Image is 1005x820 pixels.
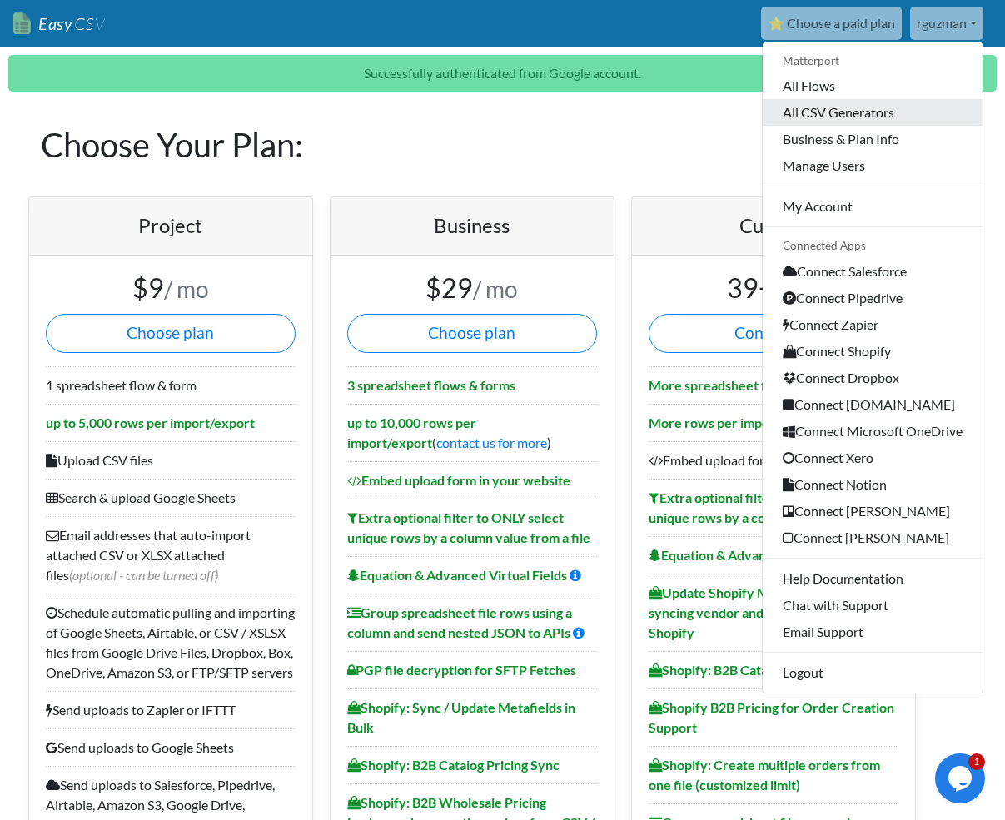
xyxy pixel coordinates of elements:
[41,100,965,190] h1: Choose Your Plan:
[46,314,296,353] button: Choose plan
[762,42,983,693] div: rguzman
[649,547,868,563] b: Equation & Advanced Virtual Fields
[763,445,983,471] a: Connect Xero
[347,404,597,461] li: ( )
[46,728,296,766] li: Send uploads to Google Sheets
[763,49,983,72] div: Matterport
[649,314,898,353] a: Contact Us
[763,619,983,645] a: Email Support
[473,275,518,303] small: / mo
[649,699,894,735] b: Shopify B2B Pricing for Order Creation Support
[763,391,983,418] a: Connect [DOMAIN_NAME]
[763,126,983,152] a: Business & Plan Info
[347,314,597,353] button: Choose plan
[347,662,576,678] b: PGP file decryption for SFTP Fetches
[46,272,296,304] h3: $9
[46,415,255,430] b: up to 5,000 rows per import/export
[8,55,997,92] p: Successfully authenticated from Google account.
[763,311,983,338] a: Connect Zapier
[763,258,983,285] a: Connect Salesforce
[763,592,983,619] a: Chat with Support
[763,659,983,686] a: Logout
[347,415,476,450] b: up to 10,000 rows per import/export
[649,757,880,793] b: Shopify: Create multiple orders from one file (customized limit)
[763,418,983,445] a: Connect Microsoft OneDrive
[13,7,105,41] a: EasyCSV
[763,72,983,99] a: All Flows
[46,214,296,238] h4: Project
[763,524,983,551] a: Connect [PERSON_NAME]
[763,565,983,592] a: Help Documentation
[46,594,296,691] li: Schedule automatic pulling and importing of Google Sheets, Airtable, or CSV / XSLSX files from Go...
[935,753,988,803] iframe: chat widget
[46,691,296,728] li: Send uploads to Zapier or IFTTT
[347,472,570,488] b: Embed upload form in your website
[763,99,983,126] a: All CSV Generators
[649,415,825,430] b: More rows per import/export
[649,490,892,525] b: Extra optional filter to ONLY select unique rows by a column value from a file
[436,435,547,450] a: contact us for more
[46,441,296,479] li: Upload CSV files
[46,366,296,404] li: 1 spreadsheet flow & form
[763,338,983,365] a: Connect Shopify
[347,757,560,773] b: Shopify: B2B Catalog Pricing Sync
[763,152,983,179] a: Manage Users
[649,214,898,238] h4: Custom
[649,272,898,304] h3: 39+
[347,604,572,640] b: Group spreadsheet file rows using a column and send nested JSON to APIs
[347,214,597,238] h4: Business
[763,365,983,391] a: Connect Dropbox
[69,567,218,583] span: (optional - can be turned off)
[72,13,105,34] span: CSV
[649,584,871,640] b: Update Shopify Metafields when syncing vendor and supplier files with Shopify
[46,516,296,594] li: Email addresses that auto-import attached CSV or XLSX attached files
[910,7,983,40] a: rguzman
[649,377,843,393] b: More spreadsheet flows & forms
[347,377,515,393] b: 3 spreadsheet flows & forms
[347,567,567,583] b: Equation & Advanced Virtual Fields
[46,479,296,516] li: Search & upload Google Sheets
[347,509,590,545] b: Extra optional filter to ONLY select unique rows by a column value from a file
[763,193,983,220] a: My Account
[347,699,575,735] b: Shopify: Sync / Update Metafields in Bulk
[649,441,898,479] li: Embed upload form in your website
[761,7,902,40] a: ⭐ Choose a paid plan
[763,234,983,257] div: Connected Apps
[763,285,983,311] a: Connect Pipedrive
[763,471,983,498] a: Connect Notion
[763,498,983,524] a: Connect [PERSON_NAME]
[649,662,861,678] b: Shopify: B2B Catalog Pricing Sync
[164,275,209,303] small: / mo
[347,272,597,304] h3: $29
